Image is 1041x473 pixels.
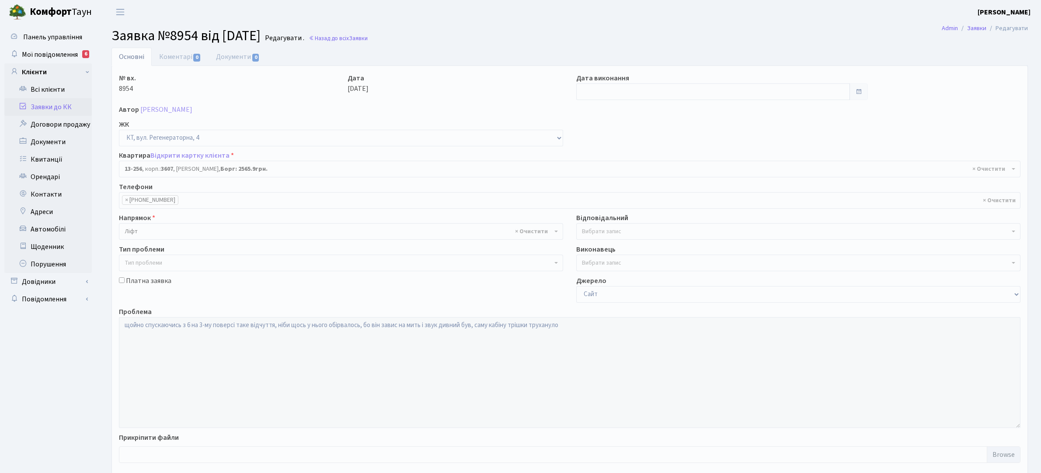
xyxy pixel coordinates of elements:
span: Вибрати запис [582,227,621,236]
span: Панель управління [23,32,82,42]
label: Дата виконання [576,73,629,83]
span: <b>13-256</b>, корп.: <b>3607</b>, Коренбліт Ксенія Романівна, <b>Борг: 2565.9грн.</b> [119,161,1020,177]
label: Дата [348,73,364,83]
span: Видалити всі елементи [983,196,1016,205]
label: Джерело [576,276,606,286]
li: Редагувати [986,24,1028,33]
b: 13-256 [125,165,142,173]
a: Мої повідомлення6 [4,46,92,63]
span: Ліфт [125,227,552,236]
span: Мої повідомлення [22,50,78,59]
a: Квитанції [4,151,92,168]
label: № вх. [119,73,136,83]
a: [PERSON_NAME] [140,105,192,114]
label: Квартира [119,150,234,161]
span: Заявки [349,34,368,42]
b: Борг: 2565.9грн. [220,165,268,173]
span: Ліфт [119,223,563,240]
img: logo.png [9,3,26,21]
a: Відкрити картку клієнта [150,151,230,160]
a: Коментарі [152,48,209,66]
a: Документи [4,133,92,151]
span: 0 [193,54,200,62]
a: [PERSON_NAME] [978,7,1031,17]
label: Виконавець [576,244,616,255]
a: Договори продажу [4,116,92,133]
span: 0 [252,54,259,62]
a: Автомобілі [4,221,92,238]
span: Тип проблеми [125,259,162,267]
a: Документи [209,48,267,66]
span: Заявка №8954 від [DATE] [111,26,261,46]
b: Комфорт [30,5,72,19]
label: Напрямок [119,213,155,223]
div: 6 [82,50,89,58]
a: Клієнти [4,63,92,81]
a: Адреси [4,203,92,221]
div: [DATE] [341,73,570,100]
a: Щоденник [4,238,92,255]
a: Орендарі [4,168,92,186]
span: Видалити всі елементи [515,227,548,236]
label: ЖК [119,119,129,130]
a: Порушення [4,255,92,273]
a: Повідомлення [4,290,92,308]
nav: breadcrumb [929,19,1041,38]
a: Всі клієнти [4,81,92,98]
a: Заявки до КК [4,98,92,116]
a: Назад до всіхЗаявки [309,34,368,42]
div: 8954 [112,73,341,100]
span: <b>13-256</b>, корп.: <b>3607</b>, Коренбліт Ксенія Романівна, <b>Борг: 2565.9грн.</b> [125,165,1010,173]
textarea: щойно спускаючись з 6 на 3-му поверсі таке відчуття, ніби щось у нього обірвалось, бо він завис н... [119,317,1020,428]
label: Прикріпити файли [119,432,179,443]
b: 3607 [161,165,173,173]
a: Контакти [4,186,92,203]
li: +380667633245 [122,195,178,205]
a: Основні [111,48,152,66]
label: Тип проблеми [119,244,164,255]
span: × [125,196,128,204]
label: Проблема [119,307,152,317]
a: Admin [942,24,958,33]
span: Таун [30,5,92,20]
small: Редагувати . [263,34,304,42]
label: Телефони [119,182,153,192]
a: Довідники [4,273,92,290]
button: Переключити навігацію [109,5,131,19]
a: Заявки [967,24,986,33]
label: Платна заявка [126,276,171,286]
span: Вибрати запис [582,259,621,267]
span: Видалити всі елементи [972,165,1005,173]
a: Панель управління [4,28,92,46]
label: Автор [119,104,139,115]
label: Відповідальний [576,213,628,223]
